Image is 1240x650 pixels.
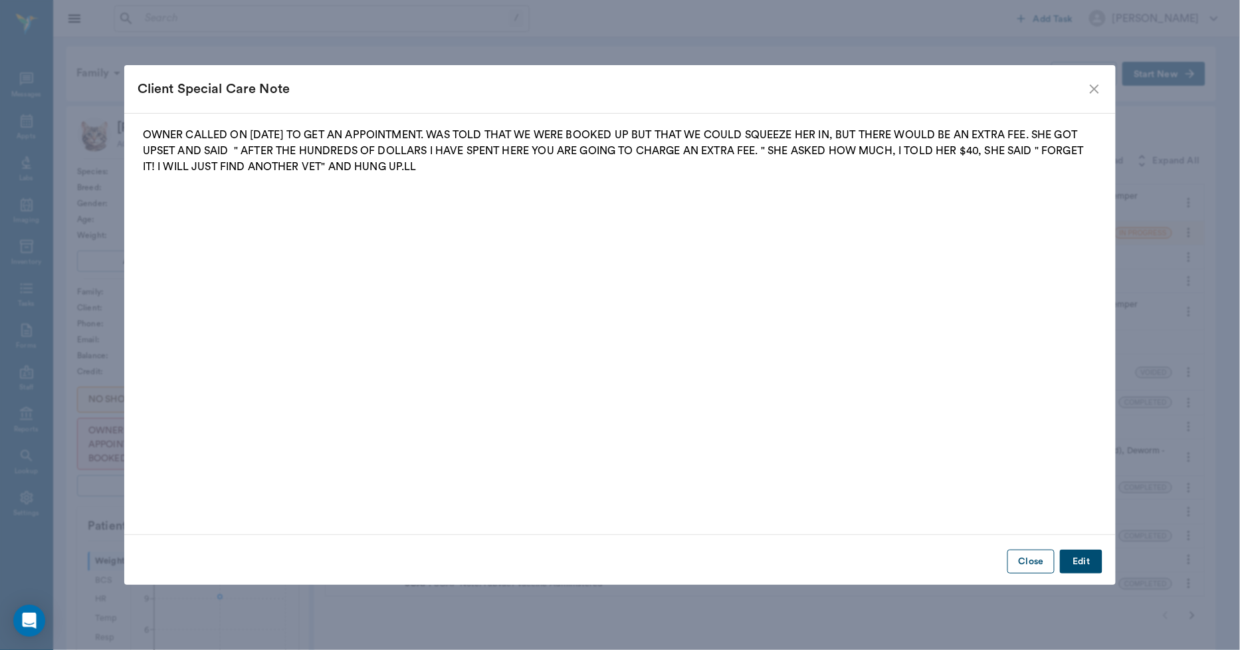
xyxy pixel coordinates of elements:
[1086,81,1102,97] button: close
[138,78,1087,100] div: Client Special Care Note
[1060,550,1102,574] button: Edit
[1007,550,1055,574] button: Close
[143,127,1098,175] p: OWNER CALLED ON [DATE] TO GET AN APPOINTMENT. WAS TOLD THAT WE WERE BOOKED UP BUT THAT WE COULD S...
[13,605,45,637] div: Open Intercom Messenger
